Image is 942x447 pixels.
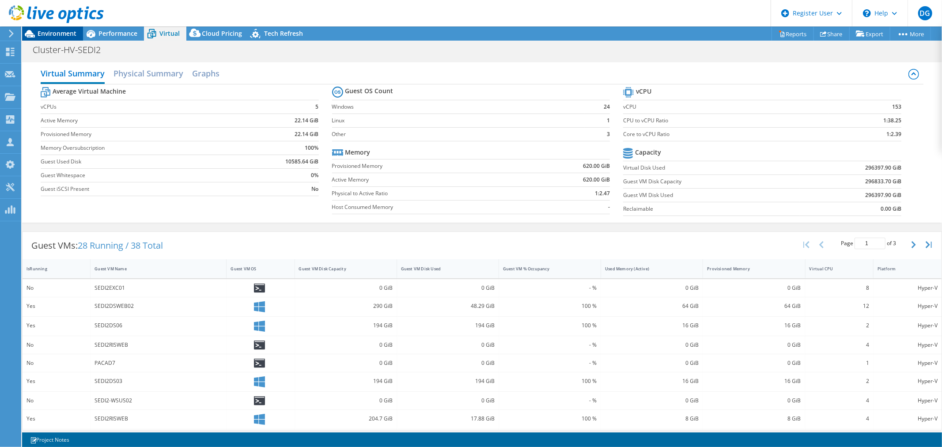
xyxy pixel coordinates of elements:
[623,102,828,111] label: vCPU
[583,162,610,170] b: 620.00 GiB
[286,157,319,166] b: 10585.64 GiB
[878,321,938,330] div: Hyper-V
[707,376,801,386] div: 16 GiB
[810,358,869,368] div: 1
[41,102,241,111] label: vCPUs
[607,116,610,125] b: 1
[503,414,597,424] div: 100 %
[401,266,484,272] div: Guest VM Disk Used
[918,6,932,20] span: DG
[605,396,699,405] div: 0 GiB
[41,116,241,125] label: Active Memory
[605,340,699,350] div: 0 GiB
[345,87,393,95] b: Guest OS Count
[878,283,938,293] div: Hyper-V
[95,340,222,350] div: SEDI2RISWEB
[305,144,319,152] b: 100%
[264,29,303,38] span: Tech Refresh
[865,191,901,200] b: 296397.90 GiB
[332,203,530,212] label: Host Consumed Memory
[893,239,896,247] span: 3
[707,414,801,424] div: 8 GiB
[890,27,931,41] a: More
[878,358,938,368] div: Hyper-V
[299,340,393,350] div: 0 GiB
[401,340,495,350] div: 0 GiB
[503,266,586,272] div: Guest VM % Occupancy
[707,358,801,368] div: 0 GiB
[883,116,901,125] b: 1:38.25
[26,376,86,386] div: Yes
[503,396,597,405] div: - %
[299,266,382,272] div: Guest VM Disk Capacity
[401,358,495,368] div: 0 GiB
[332,130,585,139] label: Other
[332,189,530,198] label: Physical to Active Ratio
[192,64,219,82] h2: Graphs
[159,29,180,38] span: Virtual
[26,301,86,311] div: Yes
[605,301,699,311] div: 64 GiB
[878,266,927,272] div: Platform
[41,144,241,152] label: Memory Oversubscription
[810,266,859,272] div: Virtual CPU
[595,189,610,198] b: 1:2.47
[24,434,76,445] a: Project Notes
[810,396,869,405] div: 4
[810,301,869,311] div: 12
[886,130,901,139] b: 1:2.39
[707,321,801,330] div: 16 GiB
[401,301,495,311] div: 48.29 GiB
[623,177,799,186] label: Guest VM Disk Capacity
[26,266,76,272] div: IsRunning
[635,148,661,157] b: Capacity
[892,102,901,111] b: 153
[299,321,393,330] div: 194 GiB
[810,283,869,293] div: 8
[26,396,86,405] div: No
[41,185,241,193] label: Guest iSCSI Present
[401,414,495,424] div: 17.88 GiB
[29,45,114,55] h1: Cluster-HV-SEDI2
[401,376,495,386] div: 194 GiB
[53,87,126,96] b: Average Virtual Machine
[95,376,222,386] div: SEDI2DS03
[878,414,938,424] div: Hyper-V
[841,238,896,249] span: Page of
[623,191,799,200] label: Guest VM Disk Used
[332,162,530,170] label: Provisioned Memory
[95,301,222,311] div: SEDI2DSWEB02
[623,116,828,125] label: CPU to vCPU Ratio
[810,321,869,330] div: 2
[95,414,222,424] div: SEDI2RISWEB
[401,396,495,405] div: 0 GiB
[95,358,222,368] div: PACAD7
[299,283,393,293] div: 0 GiB
[316,102,319,111] b: 5
[401,283,495,293] div: 0 GiB
[623,205,799,213] label: Reclaimable
[503,321,597,330] div: 100 %
[78,239,163,251] span: 28 Running / 38 Total
[772,27,814,41] a: Reports
[865,177,901,186] b: 296833.70 GiB
[878,340,938,350] div: Hyper-V
[878,376,938,386] div: Hyper-V
[605,376,699,386] div: 16 GiB
[26,283,86,293] div: No
[312,185,319,193] b: No
[623,163,799,172] label: Virtual Disk Used
[295,116,319,125] b: 22.14 GiB
[95,396,222,405] div: SEDI2-WSUS02
[707,301,801,311] div: 64 GiB
[813,27,850,41] a: Share
[299,301,393,311] div: 290 GiB
[41,64,105,84] h2: Virtual Summary
[623,130,828,139] label: Core to vCPU Ratio
[503,358,597,368] div: - %
[299,376,393,386] div: 194 GiB
[26,414,86,424] div: Yes
[95,283,222,293] div: SEDI2EXC01
[865,163,901,172] b: 296397.90 GiB
[332,175,530,184] label: Active Memory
